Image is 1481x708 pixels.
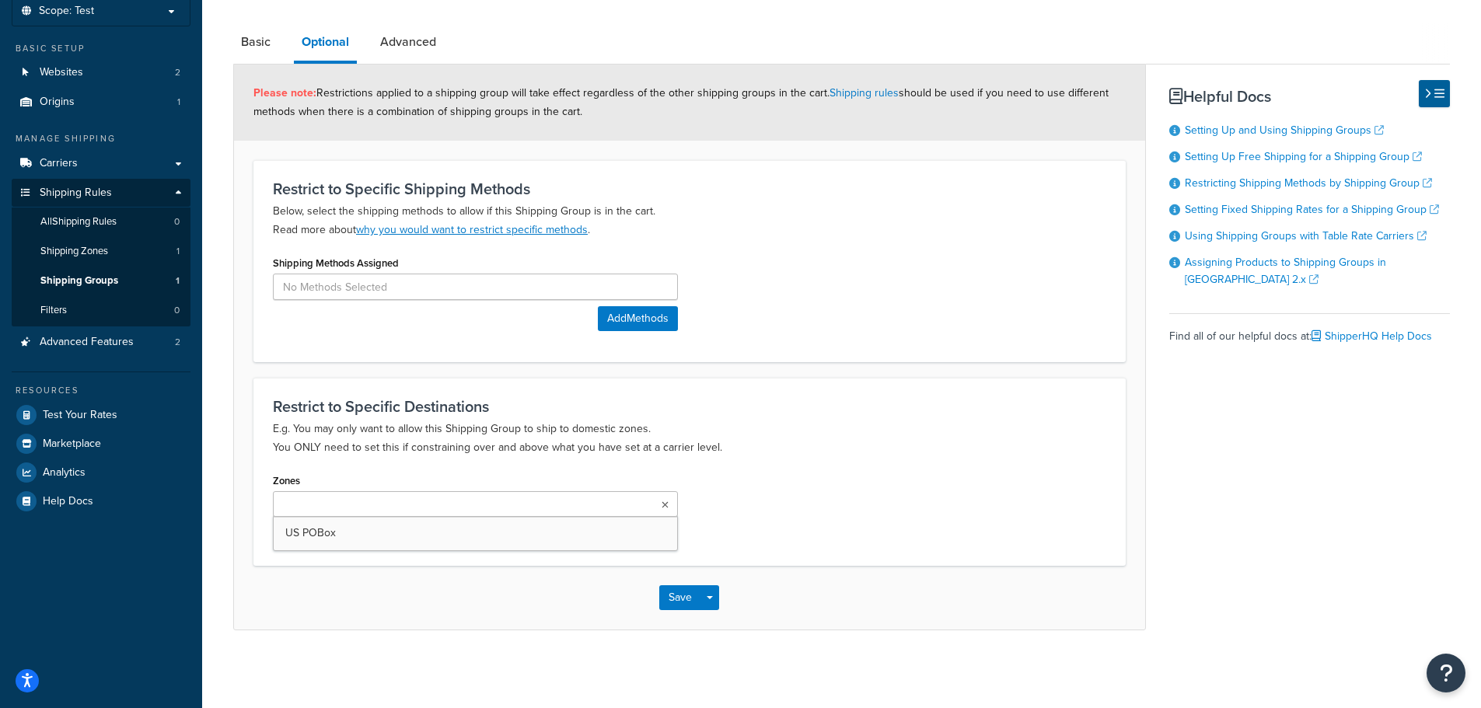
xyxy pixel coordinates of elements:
label: Shipping Methods Assigned [273,257,399,269]
a: Optional [294,23,357,64]
a: US POBox [274,516,677,550]
a: Test Your Rates [12,401,190,429]
span: All Shipping Rules [40,215,117,228]
span: 1 [176,274,180,288]
div: Find all of our helpful docs at: [1169,313,1450,347]
a: ShipperHQ Help Docs [1312,328,1432,344]
span: 1 [176,245,180,258]
span: 0 [174,304,180,317]
a: Analytics [12,459,190,487]
li: Advanced Features [12,328,190,357]
a: Advanced [372,23,444,61]
p: E.g. You may only want to allow this Shipping Group to ship to domestic zones. You ONLY need to s... [273,420,1106,457]
span: 1 [177,96,180,109]
a: Restricting Shipping Methods by Shipping Group [1185,175,1432,191]
strong: Please note: [253,85,316,101]
a: Filters0 [12,296,190,325]
span: Advanced Features [40,336,134,349]
span: Origins [40,96,75,109]
h3: Helpful Docs [1169,88,1450,105]
li: Shipping Rules [12,179,190,326]
a: Carriers [12,149,190,178]
a: Shipping Groups1 [12,267,190,295]
h3: Restrict to Specific Destinations [273,398,1106,415]
a: Setting Up Free Shipping for a Shipping Group [1185,148,1422,165]
li: Shipping Zones [12,237,190,266]
span: Restrictions applied to a shipping group will take effect regardless of the other shipping groups... [253,85,1109,120]
button: Hide Help Docs [1419,80,1450,107]
a: Help Docs [12,487,190,515]
span: Marketplace [43,438,101,451]
a: Origins1 [12,88,190,117]
input: No Methods Selected [273,274,678,300]
h3: Restrict to Specific Shipping Methods [273,180,1106,197]
a: Setting Fixed Shipping Rates for a Shipping Group [1185,201,1439,218]
li: Websites [12,58,190,87]
span: 0 [174,215,180,228]
span: US POBox [285,525,336,541]
button: Open Resource Center [1427,654,1465,692]
div: Manage Shipping [12,132,190,145]
li: Origins [12,88,190,117]
span: 2 [175,66,180,79]
span: Filters [40,304,67,317]
div: Basic Setup [12,42,190,55]
button: Save [659,585,701,610]
a: Advanced Features2 [12,328,190,357]
span: Help Docs [43,495,93,508]
span: Websites [40,66,83,79]
label: Zones [273,475,300,487]
a: Setting Up and Using Shipping Groups [1185,122,1384,138]
a: Shipping rules [830,85,899,101]
li: Shipping Groups [12,267,190,295]
span: Shipping Groups [40,274,118,288]
a: Shipping Rules [12,179,190,208]
span: Analytics [43,466,86,480]
span: 2 [175,336,180,349]
a: AllShipping Rules0 [12,208,190,236]
p: Below, select the shipping methods to allow if this Shipping Group is in the cart. Read more about . [273,202,1106,239]
span: Carriers [40,157,78,170]
button: AddMethods [598,306,678,331]
span: Shipping Zones [40,245,108,258]
span: Test Your Rates [43,409,117,422]
a: Shipping Zones1 [12,237,190,266]
a: Using Shipping Groups with Table Rate Carriers [1185,228,1427,244]
a: Websites2 [12,58,190,87]
a: Assigning Products to Shipping Groups in [GEOGRAPHIC_DATA] 2.x [1185,254,1386,288]
span: Scope: Test [39,5,94,18]
a: why you would want to restrict specific methods [356,221,588,238]
a: Marketplace [12,430,190,458]
a: Basic [233,23,278,61]
li: Filters [12,296,190,325]
span: Shipping Rules [40,187,112,200]
div: Resources [12,384,190,397]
